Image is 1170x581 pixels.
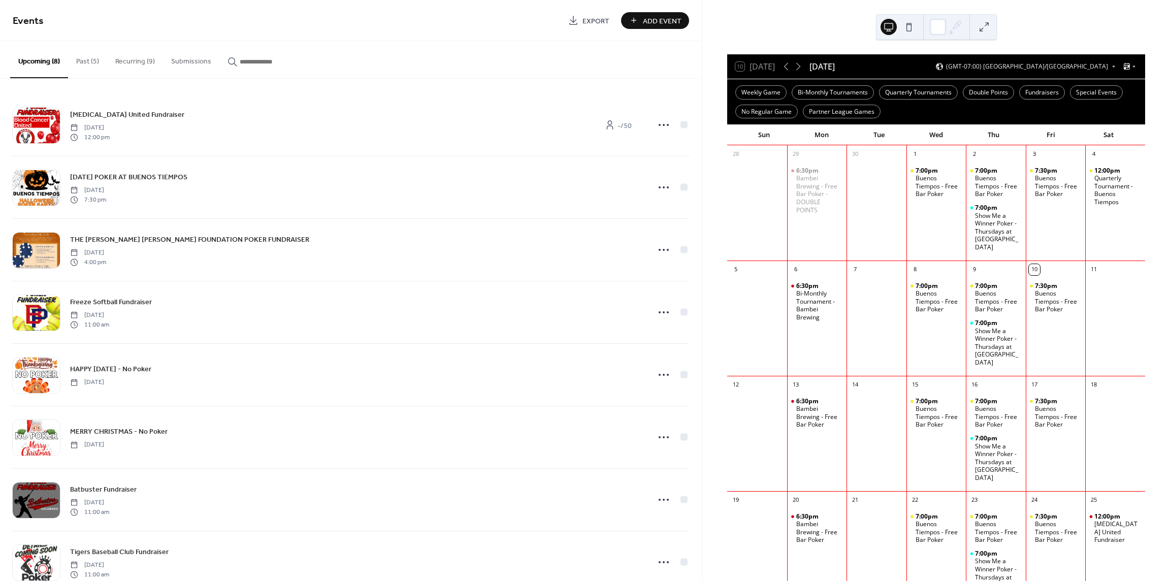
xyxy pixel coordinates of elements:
[906,397,966,429] div: Buenos Tiempos - Free Bar Poker
[975,282,999,290] span: 7:00pm
[10,41,68,78] button: Upcoming (8)
[909,149,921,160] div: 1
[787,512,847,544] div: Bambei Brewing - Free Bar Poker
[969,379,980,391] div: 16
[643,16,681,26] span: Add Event
[70,186,106,195] span: [DATE]
[621,12,689,29] button: Add Event
[1088,149,1099,160] div: 4
[617,119,621,133] b: -
[70,123,110,133] span: [DATE]
[975,289,1022,313] div: Buenos Tiempos - Free Bar Poker
[1070,85,1123,100] div: Special Events
[916,289,962,313] div: Buenos Tiempos - Free Bar Poker
[730,149,741,160] div: 28
[1094,174,1141,206] div: Quarterly Tournament - Buenos Tiempos
[107,41,163,77] button: Recurring (9)
[796,174,843,214] div: Bambei Brewing - Free Bar Poker - DOUBLE POINTS
[70,171,187,183] a: [DATE] POKER AT BUENOS TIEMPOS
[1029,379,1040,391] div: 17
[916,282,939,290] span: 7:00pm
[70,483,137,495] a: Batbuster Fundraiser
[787,167,847,214] div: Bambei Brewing - Free Bar Poker - DOUBLE POINTS
[1035,512,1059,521] span: 7:30pm
[1035,405,1082,429] div: Buenos Tiempos - Free Bar Poker
[969,149,980,160] div: 2
[975,405,1022,429] div: Buenos Tiempos - Free Bar Poker
[916,174,962,198] div: Buenos Tiempos - Free Bar Poker
[1026,512,1086,544] div: Buenos Tiempos - Free Bar Poker
[70,363,151,375] a: HAPPY [DATE] - No Poker
[163,41,219,77] button: Submissions
[1080,125,1137,145] div: Sat
[916,520,962,544] div: Buenos Tiempos - Free Bar Poker
[909,379,921,391] div: 15
[787,397,847,429] div: Bambei Brewing - Free Bar Poker
[796,289,843,321] div: Bi-Monthly Tournament - Bambei Brewing
[70,498,109,507] span: [DATE]
[70,507,109,517] span: 11:00 am
[70,426,168,437] a: MERRY CHRISTMAS - No Poker
[1035,520,1082,544] div: Buenos Tiempos - Free Bar Poker
[975,212,1022,251] div: Show Me a Winner Poker - Thursdays at [GEOGRAPHIC_DATA]
[796,282,820,290] span: 6:30pm
[790,379,801,391] div: 13
[1035,282,1059,290] span: 7:30pm
[975,167,999,175] span: 7:00pm
[966,434,1026,482] div: Show Me a Winner Poker - Thursdays at Tedz Place
[907,125,965,145] div: Wed
[790,495,801,506] div: 20
[975,512,999,521] span: 7:00pm
[850,149,861,160] div: 30
[809,60,835,73] div: [DATE]
[1094,167,1122,175] span: 12:00pm
[975,520,1022,544] div: Buenos Tiempos - Free Bar Poker
[1035,174,1082,198] div: Buenos Tiempos - Free Bar Poker
[879,85,958,100] div: Quarterly Tournaments
[969,495,980,506] div: 23
[735,105,798,119] div: No Regular Game
[70,133,110,142] span: 12:00 pm
[965,125,1022,145] div: Thu
[70,257,106,267] span: 4:00 pm
[975,319,999,327] span: 7:00pm
[906,512,966,544] div: Buenos Tiempos - Free Bar Poker
[70,561,109,570] span: [DATE]
[70,547,169,558] span: Tigers Baseball Club Fundraiser
[1029,495,1040,506] div: 24
[70,570,109,579] span: 11:00 am
[70,378,104,387] span: [DATE]
[70,234,309,245] a: THE [PERSON_NAME] [PERSON_NAME] FOUNDATION POKER FUNDRAISER
[730,264,741,275] div: 5
[70,172,187,183] span: [DATE] POKER AT BUENOS TIEMPOS
[796,512,820,521] span: 6:30pm
[966,282,1026,313] div: Buenos Tiempos - Free Bar Poker
[735,125,793,145] div: Sun
[916,405,962,429] div: Buenos Tiempos - Free Bar Poker
[70,311,109,320] span: [DATE]
[792,85,874,100] div: Bi-Monthly Tournaments
[850,264,861,275] div: 7
[70,235,309,245] span: THE [PERSON_NAME] [PERSON_NAME] FOUNDATION POKER FUNDRAISER
[966,167,1026,198] div: Buenos Tiempos - Free Bar Poker
[946,63,1108,70] span: (GMT-07:00) [GEOGRAPHIC_DATA]/[GEOGRAPHIC_DATA]
[966,319,1026,367] div: Show Me a Winner Poker - Thursdays at Tedz Place
[13,11,44,31] span: Events
[803,105,881,119] div: Partner League Games
[787,282,847,321] div: Bi-Monthly Tournament - Bambei Brewing
[963,85,1014,100] div: Double Points
[793,125,850,145] div: Mon
[1088,264,1099,275] div: 11
[1026,397,1086,429] div: Buenos Tiempos - Free Bar Poker
[70,248,106,257] span: [DATE]
[966,397,1026,429] div: Buenos Tiempos - Free Bar Poker
[969,264,980,275] div: 9
[966,204,1026,251] div: Show Me a Winner Poker - Thursdays at Tedz Place
[796,405,843,429] div: Bambei Brewing - Free Bar Poker
[70,296,152,308] a: Freeze Softball Fundraiser
[975,397,999,405] span: 7:00pm
[70,440,104,449] span: [DATE]
[916,397,939,405] span: 7:00pm
[916,167,939,175] span: 7:00pm
[906,282,966,313] div: Buenos Tiempos - Free Bar Poker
